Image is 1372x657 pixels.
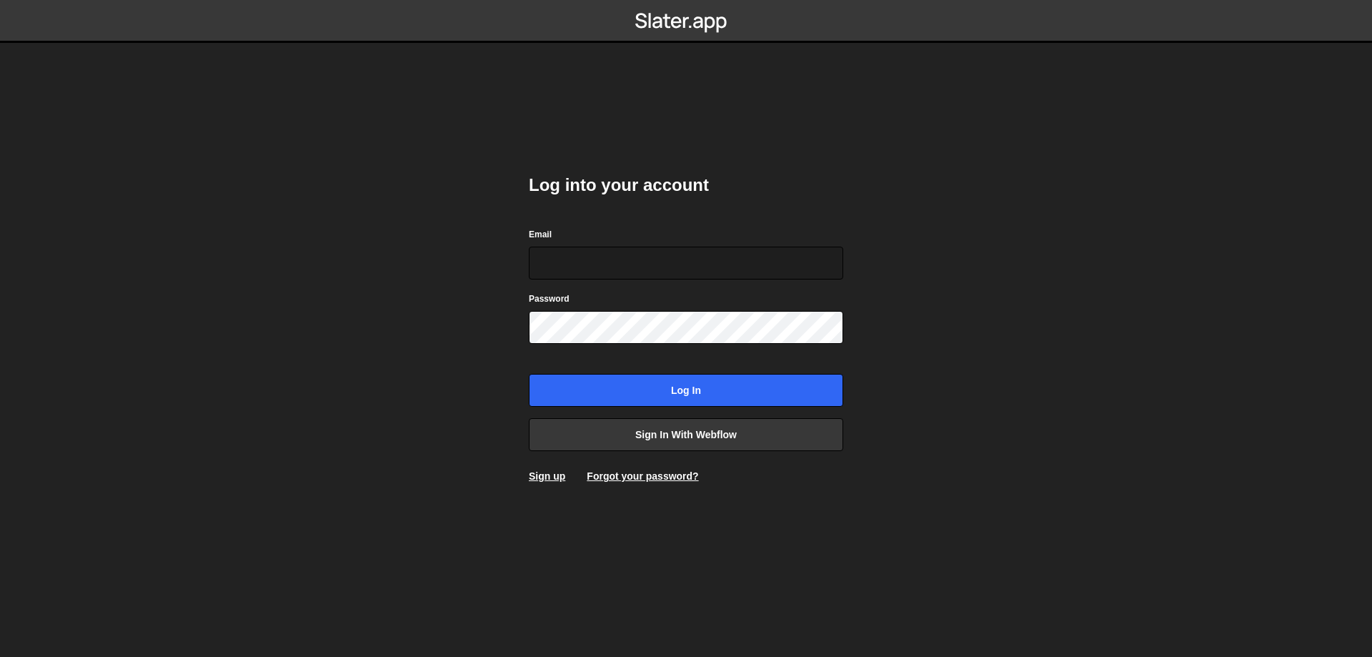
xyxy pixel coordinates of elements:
label: Password [529,292,570,306]
input: Log in [529,374,843,407]
a: Forgot your password? [587,470,698,482]
h2: Log into your account [529,174,843,197]
a: Sign up [529,470,565,482]
a: Sign in with Webflow [529,418,843,451]
label: Email [529,227,552,242]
